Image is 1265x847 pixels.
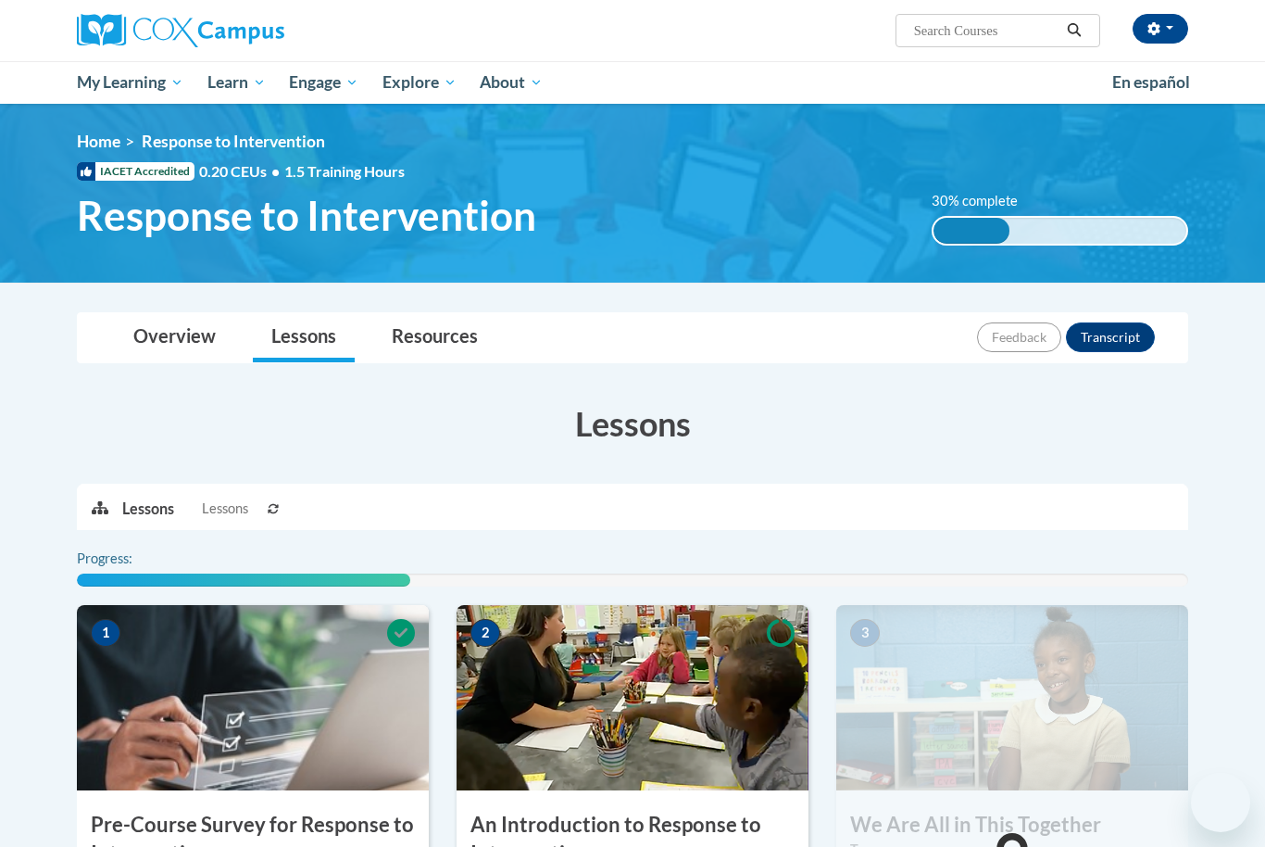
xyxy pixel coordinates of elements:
[836,811,1188,840] h3: We Are All in This Together
[271,162,280,180] span: •
[122,499,174,519] p: Lessons
[195,61,278,104] a: Learn
[932,191,1038,211] label: 30% complete
[77,71,183,94] span: My Learning
[977,322,1061,352] button: Feedback
[115,313,234,362] a: Overview
[77,132,120,151] a: Home
[202,499,248,519] span: Lessons
[77,191,536,240] span: Response to Intervention
[836,605,1188,790] img: Course Image
[207,71,266,94] span: Learn
[289,71,358,94] span: Engage
[199,161,284,182] span: 0.20 CEUs
[77,400,1188,447] h3: Lessons
[469,61,556,104] a: About
[470,619,500,647] span: 2
[77,14,284,47] img: Cox Campus
[77,605,429,790] img: Course Image
[457,605,808,790] img: Course Image
[1060,19,1088,42] button: Search
[850,619,880,647] span: 3
[77,549,183,569] label: Progress:
[480,71,543,94] span: About
[142,132,325,151] span: Response to Intervention
[277,61,370,104] a: Engage
[1100,63,1202,102] a: En español
[77,14,429,47] a: Cox Campus
[912,19,1060,42] input: Search Courses
[284,162,405,180] span: 1.5 Training Hours
[65,61,195,104] a: My Learning
[1191,773,1250,832] iframe: Button to launch messaging window
[382,71,457,94] span: Explore
[1112,72,1190,92] span: En español
[370,61,469,104] a: Explore
[49,61,1216,104] div: Main menu
[77,162,194,181] span: IACET Accredited
[1133,14,1188,44] button: Account Settings
[933,218,1009,244] div: 30% complete
[91,619,120,647] span: 1
[373,313,496,362] a: Resources
[1066,322,1155,352] button: Transcript
[253,313,355,362] a: Lessons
